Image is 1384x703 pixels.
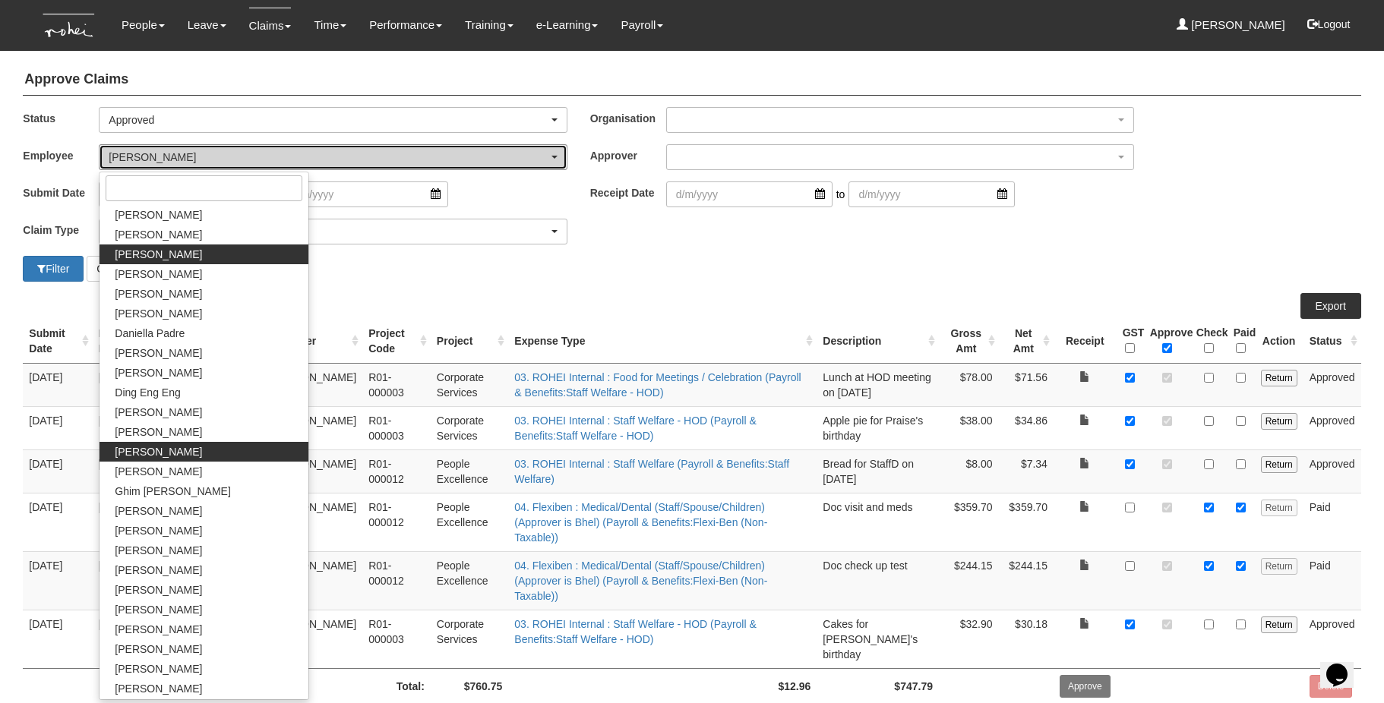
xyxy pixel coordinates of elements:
input: Return [1261,558,1297,575]
span: [PERSON_NAME] [115,563,202,578]
td: $359.70 [999,493,1054,551]
span: [PERSON_NAME] [115,207,202,222]
button: (01) Personal Reimbursement [99,219,567,244]
td: $32.90 [939,610,999,668]
button: [PERSON_NAME] [99,144,567,170]
td: [DATE] [23,406,92,449]
td: $38.00 [939,406,999,449]
span: [PERSON_NAME] [115,681,202,696]
input: d/m/yyyy [848,181,1015,207]
label: Claim Type [23,219,99,241]
a: 04. Flexiben : Medical/Dental (Staff/Spouse/Children) (Approver is Bhel) (Payroll & Benefits:Flex... [514,501,767,544]
span: to [833,181,849,207]
span: [PERSON_NAME] [115,247,202,262]
td: Paid [1303,493,1361,551]
button: Clear Filter [87,256,158,282]
span: [PERSON_NAME] [115,424,202,440]
td: Approved [1303,406,1361,449]
span: [PERSON_NAME] [115,345,202,361]
a: e-Learning [536,8,599,43]
a: Time [314,8,346,43]
th: Check [1190,319,1228,364]
button: Approved [99,107,567,133]
td: Cakes for [PERSON_NAME]'s birthday [817,610,939,668]
span: [PERSON_NAME] [115,661,202,676]
a: 03. ROHEI Internal : Staff Welfare - HOD (Payroll & Benefits:Staff Welfare - HOD) [514,618,756,645]
td: $30.18 [999,610,1054,668]
td: Doc visit and meds [817,493,939,551]
td: Apple pie for Praise's birthday [817,406,939,449]
div: Approved [109,112,548,128]
td: [DATE] [93,363,163,406]
td: Approved [1303,449,1361,493]
th: Description : activate to sort column ascending [817,319,939,364]
span: Ding Eng Eng [115,385,180,400]
span: [PERSON_NAME] [115,523,202,538]
td: [DATE] [23,493,92,551]
th: Receipt [1054,319,1117,364]
th: Gross Amt : activate to sort column ascending [939,319,999,364]
label: Receipt Date [590,181,666,203]
td: People Excellence [431,449,508,493]
a: Payroll [621,8,663,43]
th: Status : activate to sort column ascending [1303,319,1361,364]
span: [PERSON_NAME] [115,266,202,282]
th: GST [1117,319,1144,364]
th: Action [1255,319,1303,364]
td: R01-000003 [362,610,431,668]
td: [PERSON_NAME] [263,449,362,493]
td: [DATE] [93,493,163,551]
td: [DATE] [23,551,92,610]
td: [DATE] [93,551,163,610]
td: Paid [1303,551,1361,610]
th: Paid [1228,319,1255,364]
label: Submit Date [23,181,99,203]
div: (01) Personal Reimbursement [109,224,548,239]
span: [PERSON_NAME] [115,503,202,519]
input: Return [1261,456,1297,473]
th: Approver : activate to sort column ascending [263,319,362,364]
span: [PERSON_NAME] [115,543,202,558]
a: [PERSON_NAME] [1177,8,1285,43]
input: Delete [1310,675,1353,698]
td: [DATE] [93,406,163,449]
td: R01-000003 [362,406,431,449]
th: Receipt Date : activate to sort column ascending [93,319,163,364]
span: [PERSON_NAME] [115,405,202,420]
td: R01-000003 [362,363,431,406]
input: Return [1261,500,1297,516]
input: Return [1261,616,1297,633]
th: Project : activate to sort column ascending [431,319,508,364]
td: [PERSON_NAME] [263,610,362,668]
span: [PERSON_NAME] [115,306,202,321]
input: Return [1261,413,1297,430]
a: 03. ROHEI Internal : Staff Welfare (Payroll & Benefits:Staff Welfare) [514,458,789,485]
td: R01-000012 [362,493,431,551]
a: Leave [188,8,226,43]
th: Approve [1144,319,1190,364]
td: Corporate Services [431,610,508,668]
td: $8.00 [939,449,999,493]
iframe: chat widget [1320,642,1369,688]
a: 03. ROHEI Internal : Staff Welfare - HOD (Payroll & Benefits:Staff Welfare - HOD) [514,415,756,442]
a: Training [465,8,513,43]
a: 03. ROHEI Internal : Food for Meetings / Celebration (Payroll & Benefits:Staff Welfare - HOD) [514,371,801,399]
td: Doc check up test [817,551,939,610]
input: Return [1261,370,1297,386]
a: Export [1300,293,1361,319]
td: [PERSON_NAME] [263,493,362,551]
label: Approver [590,144,666,166]
td: $71.56 [999,363,1054,406]
span: Daniella Padre [115,326,185,341]
div: [PERSON_NAME] [109,150,548,165]
td: $244.15 [999,551,1054,610]
td: $359.70 [939,493,999,551]
button: Logout [1297,6,1361,43]
input: Search [106,175,302,201]
td: Lunch at HOD meeting on [DATE] [817,363,939,406]
span: [PERSON_NAME] [115,602,202,617]
td: [PERSON_NAME] [263,363,362,406]
span: [PERSON_NAME] [115,444,202,459]
button: Filter [23,256,84,282]
td: People Excellence [431,551,508,610]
